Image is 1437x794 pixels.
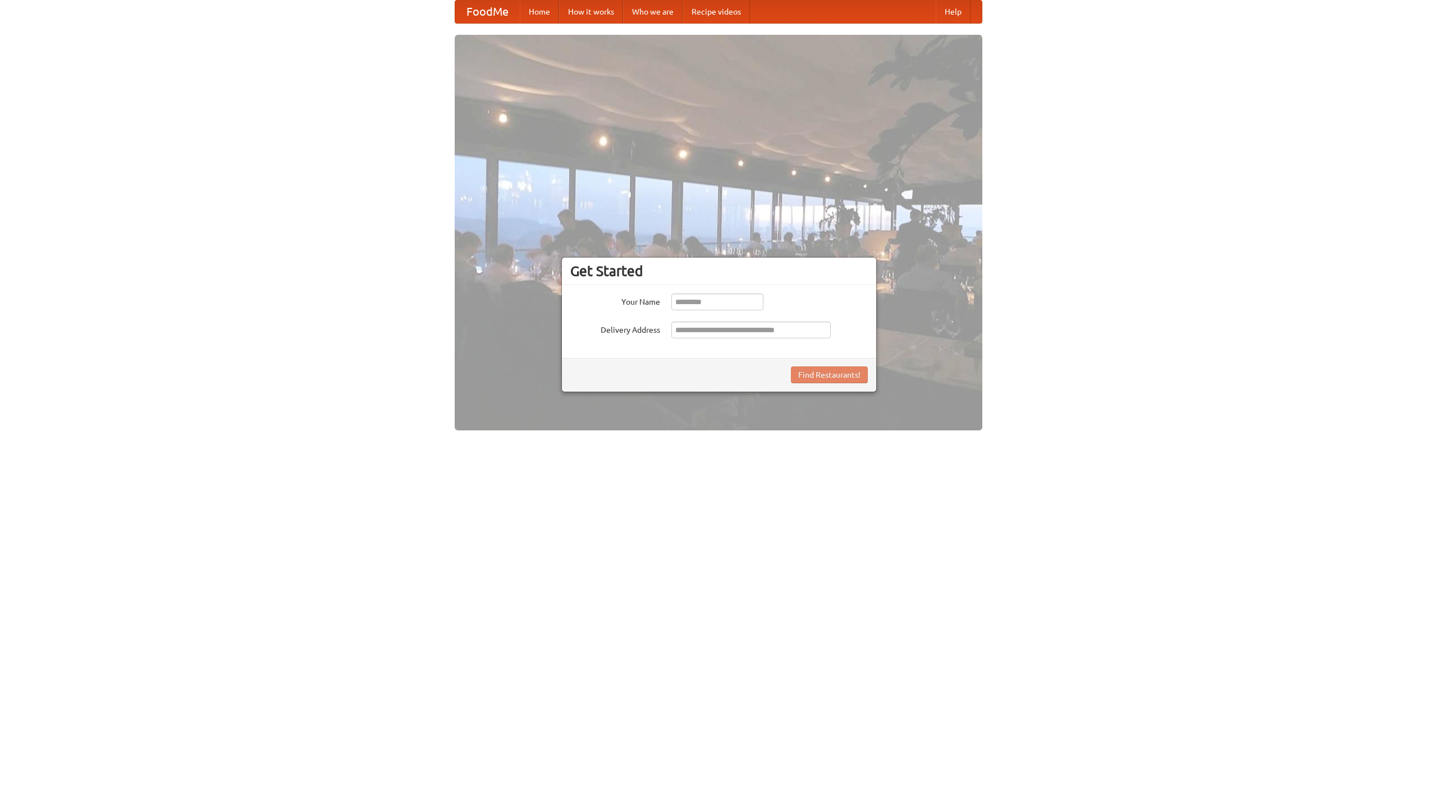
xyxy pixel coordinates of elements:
a: FoodMe [455,1,520,23]
button: Find Restaurants! [791,366,868,383]
a: Help [936,1,971,23]
a: Who we are [623,1,683,23]
h3: Get Started [570,263,868,279]
label: Delivery Address [570,322,660,336]
label: Your Name [570,293,660,307]
a: Recipe videos [683,1,750,23]
a: Home [520,1,559,23]
a: How it works [559,1,623,23]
